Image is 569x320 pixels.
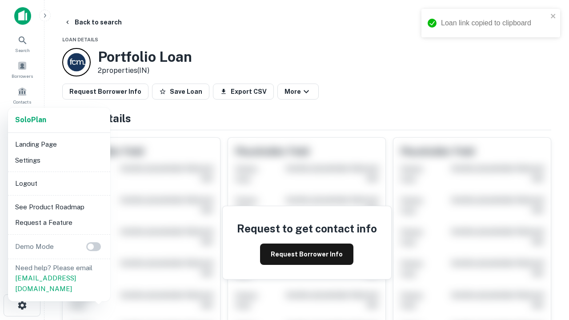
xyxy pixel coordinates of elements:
li: Logout [12,176,107,192]
p: Demo Mode [12,241,57,252]
li: Request a Feature [12,215,107,231]
p: Need help? Please email [15,263,103,294]
li: See Product Roadmap [12,199,107,215]
a: [EMAIL_ADDRESS][DOMAIN_NAME] [15,274,76,292]
a: SoloPlan [15,115,46,125]
strong: Solo Plan [15,116,46,124]
li: Landing Page [12,136,107,152]
div: Loan link copied to clipboard [441,18,548,28]
button: close [550,12,557,21]
li: Settings [12,152,107,168]
iframe: Chat Widget [525,220,569,263]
